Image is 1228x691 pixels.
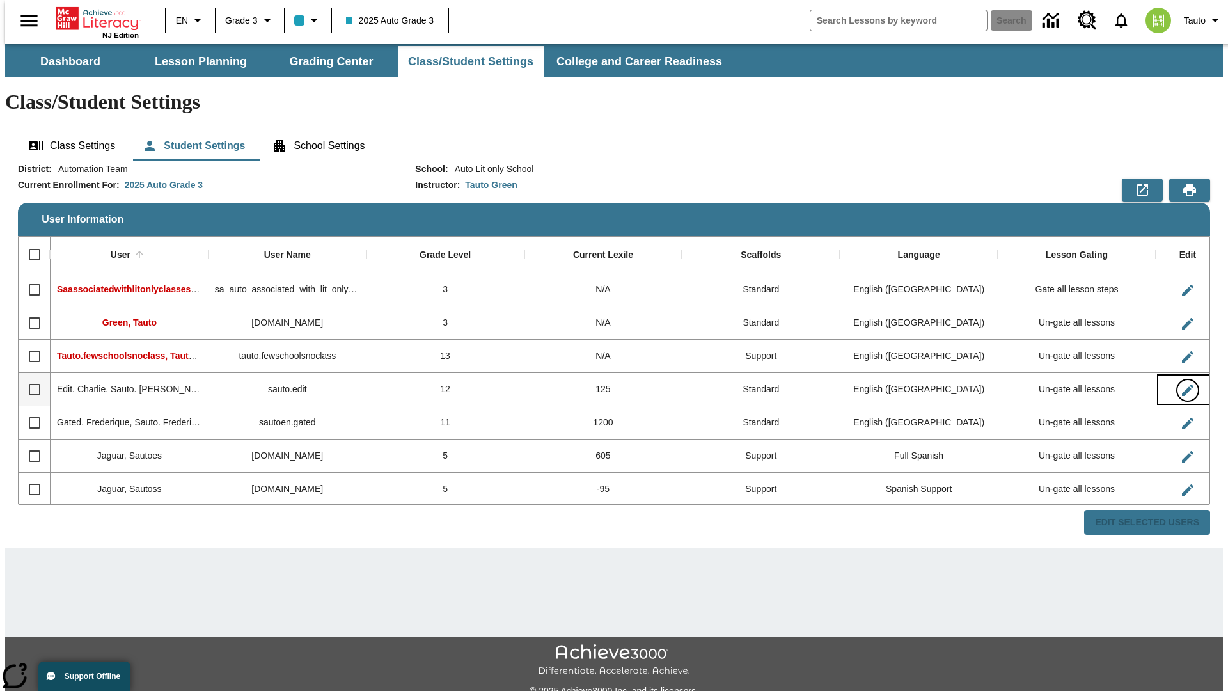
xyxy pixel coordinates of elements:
a: Home [56,6,139,31]
button: Edit User [1175,477,1200,503]
div: sa_auto_associated_with_lit_only_classes [209,273,366,306]
h2: Current Enrollment For : [18,180,120,191]
span: Support Offline [65,672,120,681]
img: Achieve3000 Differentiate Accelerate Achieve [538,644,690,677]
div: 3 [366,273,524,306]
button: Edit User [1175,377,1200,403]
div: Un-gate all lessons [998,473,1156,506]
a: Data Center [1035,3,1070,38]
div: English (US) [840,306,998,340]
div: Un-gate all lessons [998,440,1156,473]
span: Auto Lit only School [448,163,534,175]
button: Edit User [1175,311,1200,337]
div: 3 [366,306,524,340]
div: Tauto Green [465,179,517,191]
div: sautoen.gated [209,406,366,440]
button: Profile/Settings [1179,9,1228,32]
div: User Name [264,250,311,261]
div: 2025 Auto Grade 3 [125,179,203,191]
h1: Class/Student Settings [5,90,1223,114]
div: Un-gate all lessons [998,373,1156,406]
span: Tauto [1184,14,1206,28]
div: Standard [682,306,840,340]
button: Export to CSV [1122,179,1163,202]
div: Current Lexile [573,250,633,261]
span: Jaguar, Sautoes [97,450,162,461]
span: Saassociatedwithlitonlyclasses, Saassociatedwithlitonlyclasses [57,284,329,294]
span: Jaguar, Sautoss [97,484,161,494]
div: English (US) [840,373,998,406]
input: search field [810,10,987,31]
div: sautoss.jaguar [209,473,366,506]
h2: Instructor : [415,180,460,191]
div: -95 [524,473,682,506]
button: Grade: Grade 3, Select a grade [220,9,280,32]
div: Support [682,440,840,473]
button: Edit User [1175,278,1200,303]
h2: School : [415,164,448,175]
div: 1200 [524,406,682,440]
div: Spanish Support [840,473,998,506]
span: Automation Team [52,163,128,175]
button: Edit User [1175,344,1200,370]
button: Grading Center [267,46,395,77]
div: Support [682,340,840,373]
button: Student Settings [132,131,255,161]
div: User Information [18,163,1210,536]
div: Scaffolds [741,250,781,261]
span: EN [176,14,188,28]
div: sauto.edit [209,373,366,406]
div: Standard [682,373,840,406]
img: avatar image [1145,8,1171,33]
span: 2025 Auto Grade 3 [346,14,434,28]
button: Dashboard [6,46,134,77]
div: 125 [524,373,682,406]
button: Class/Student Settings [398,46,544,77]
button: College and Career Readiness [546,46,732,77]
div: 5 [366,440,524,473]
button: Language: EN, Select a language [170,9,211,32]
div: Standard [682,273,840,306]
span: Green, Tauto [102,317,157,328]
button: Select a new avatar [1138,4,1179,37]
button: Edit User [1175,411,1200,436]
a: Notifications [1105,4,1138,37]
span: NJ Edition [102,31,139,39]
a: Resource Center, Will open in new tab [1070,3,1105,38]
button: Support Offline [38,662,130,691]
button: Print Preview [1169,179,1210,202]
span: Edit. Charlie, Sauto. Charlie [57,384,213,394]
span: Grade 3 [225,14,258,28]
span: User Information [42,214,123,225]
div: N/A [524,306,682,340]
div: N/A [524,340,682,373]
div: Standard [682,406,840,440]
div: Edit [1179,250,1196,261]
div: Un-gate all lessons [998,306,1156,340]
div: Gate all lesson steps [998,273,1156,306]
div: Class/Student Settings [18,131,1210,161]
div: 605 [524,440,682,473]
div: User [111,250,130,261]
div: SubNavbar [5,44,1223,77]
div: English (US) [840,340,998,373]
div: Language [898,250,940,261]
div: Grade Level [420,250,471,261]
button: Open side menu [10,2,48,40]
button: School Settings [262,131,375,161]
div: 11 [366,406,524,440]
div: 5 [366,473,524,506]
div: tauto.fewschoolsnoclass [209,340,366,373]
div: Home [56,4,139,39]
button: Edit User [1175,444,1200,470]
div: N/A [524,273,682,306]
div: English (US) [840,406,998,440]
div: Un-gate all lessons [998,406,1156,440]
div: Lesson Gating [1046,250,1108,261]
div: Full Spanish [840,440,998,473]
h2: District : [18,164,52,175]
div: English (US) [840,273,998,306]
div: sautoes.jaguar [209,440,366,473]
div: Un-gate all lessons [998,340,1156,373]
button: Class Settings [18,131,125,161]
